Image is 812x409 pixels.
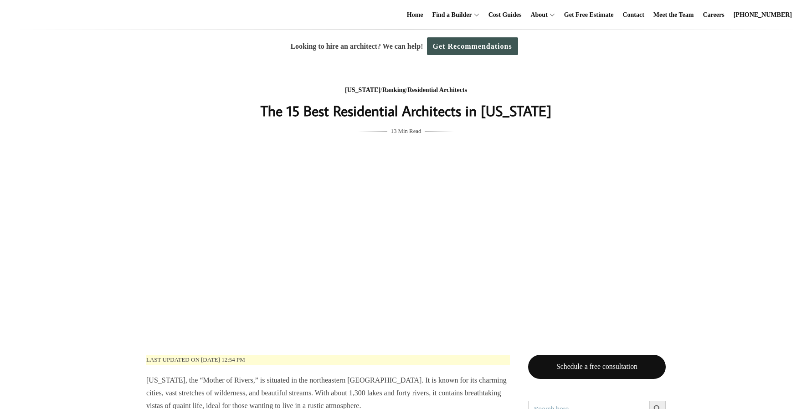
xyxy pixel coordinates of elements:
a: [US_STATE] [345,87,380,93]
a: Residential Architects [407,87,467,93]
span: 13 Min Read [391,126,421,136]
a: Get Recommendations [427,37,518,55]
a: Cost Guides [485,0,525,30]
a: Contact [619,0,648,30]
a: Find a Builder [429,0,472,30]
a: Ranking [382,87,406,93]
p: Last updated on [DATE] 12:54 pm [146,355,510,365]
a: [PHONE_NUMBER] [730,0,796,30]
a: Home [403,0,427,30]
a: Careers [699,0,728,30]
a: Get Free Estimate [560,0,617,30]
h1: The 15 Best Residential Architects in [US_STATE] [224,100,588,122]
div: / / [224,85,588,96]
a: About [527,0,547,30]
a: Meet the Team [650,0,698,30]
a: Schedule a free consultation [528,355,666,379]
